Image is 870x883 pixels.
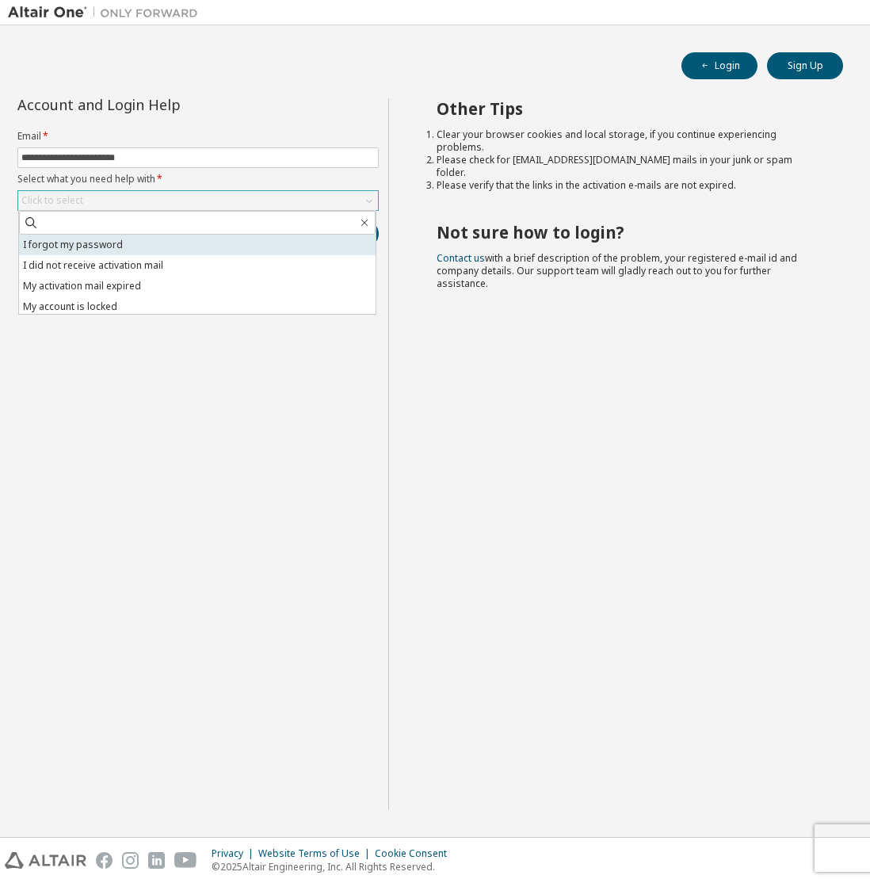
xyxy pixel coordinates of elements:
h2: Other Tips [437,98,815,119]
img: Altair One [8,5,206,21]
div: Cookie Consent [375,847,456,860]
button: Login [681,52,757,79]
div: Click to select [18,191,378,210]
li: I forgot my password [19,235,376,255]
img: youtube.svg [174,852,197,869]
img: instagram.svg [122,852,139,869]
label: Select what you need help with [17,173,379,185]
div: Click to select [21,194,83,207]
p: © 2025 Altair Engineering, Inc. All Rights Reserved. [212,860,456,873]
div: Privacy [212,847,258,860]
div: Website Terms of Use [258,847,375,860]
label: Email [17,130,379,143]
li: Please verify that the links in the activation e-mails are not expired. [437,179,815,192]
div: Account and Login Help [17,98,307,111]
span: with a brief description of the problem, your registered e-mail id and company details. Our suppo... [437,251,797,290]
img: facebook.svg [96,852,113,869]
h2: Not sure how to login? [437,222,815,243]
img: altair_logo.svg [5,852,86,869]
button: Sign Up [767,52,843,79]
img: linkedin.svg [148,852,165,869]
li: Clear your browser cookies and local storage, if you continue experiencing problems. [437,128,815,154]
li: Please check for [EMAIL_ADDRESS][DOMAIN_NAME] mails in your junk or spam folder. [437,154,815,179]
a: Contact us [437,251,485,265]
